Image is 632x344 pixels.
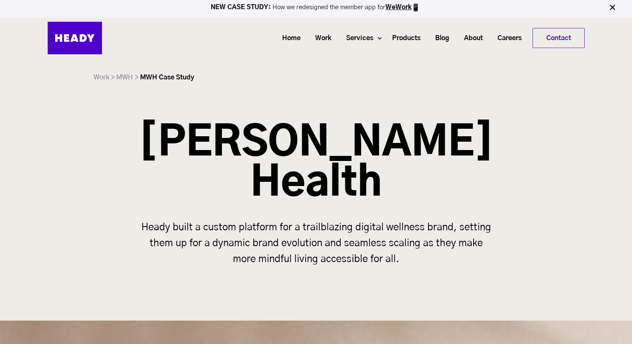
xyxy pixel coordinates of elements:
[138,123,494,204] h1: [PERSON_NAME] Health
[336,31,377,46] a: Services
[412,3,420,12] img: app emoji
[533,28,584,48] a: Contact
[385,4,412,10] a: WeWork
[425,31,454,46] a: Blog
[454,31,487,46] a: About
[4,3,628,12] p: How we redesigned the member app for
[211,4,273,10] strong: NEW CASE STUDY:
[382,31,425,46] a: Products
[305,31,336,46] a: Work
[140,71,194,84] li: MWH Case Study
[138,219,494,267] p: Heady built a custom platform for a trailblazing digital wellness brand, setting them up for a dy...
[608,3,617,12] img: Close Bar
[94,74,115,81] a: Work >
[487,31,526,46] a: Careers
[116,74,138,81] a: MWH >
[110,28,585,48] div: Navigation Menu
[48,22,102,54] img: Heady_Logo_Web-01 (1)
[272,31,305,46] a: Home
